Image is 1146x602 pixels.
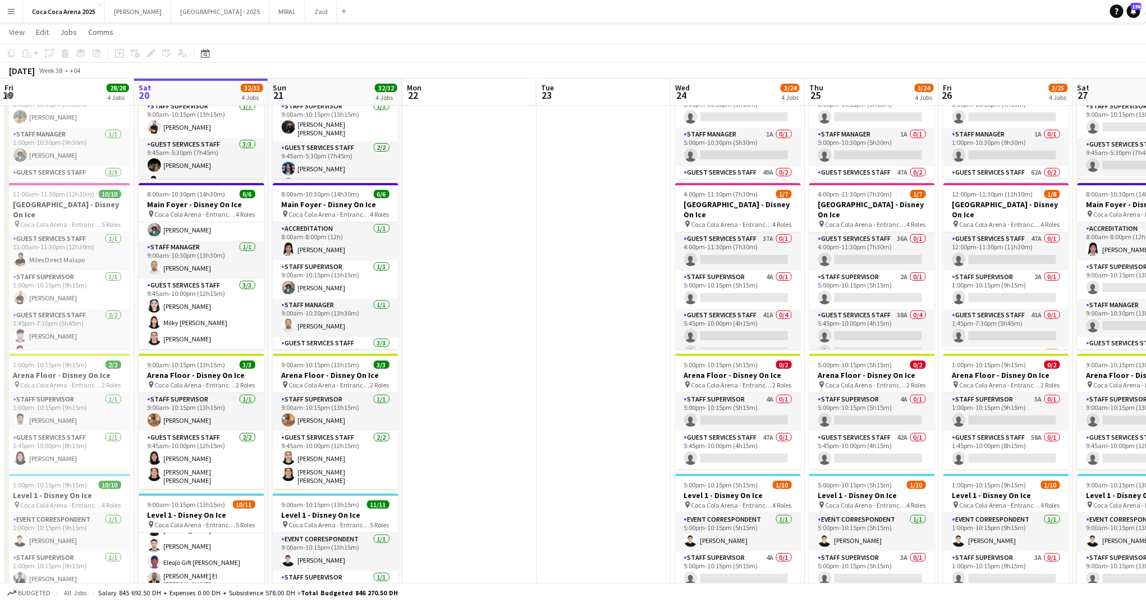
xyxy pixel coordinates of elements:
span: 4 Roles [773,220,792,229]
span: 3/3 [374,361,389,369]
span: Fri [4,83,13,93]
div: 4:00pm-11:30pm (7h30m)1/7[GEOGRAPHIC_DATA] - Disney On Ice Coca Cola Arena - Entrance F4 RolesGue... [675,183,801,349]
app-card-role: Staff Supervisor3A0/11:00pm-10:15pm (9h15m) [943,551,1069,590]
span: 23 [539,89,554,102]
div: 4 Jobs [781,93,799,102]
span: 2 Roles [370,381,389,389]
app-card-role: Staff Supervisor4A0/15:00pm-10:15pm (5h15m) [675,393,801,431]
span: Coca Cola Arena - Entrance F [21,381,102,389]
span: 6/6 [374,190,389,198]
span: 22 [405,89,421,102]
app-card-role: Guest Services Staff1/11:45pm-10:00pm (8h15m)[PERSON_NAME] [4,431,130,469]
app-card-role: Guest Services Staff41A0/11:45pm-7:30pm (5h45m) [943,309,1069,347]
h3: Arena Floor - Disney On Ice [4,370,130,380]
app-card-role: Staff Manager1/11:00pm-10:30pm (9h30m)[PERSON_NAME] [4,128,130,166]
h3: Arena Floor - Disney On Ice [809,370,935,380]
h3: Level 1 - Disney On Ice [809,490,935,500]
button: [PERSON_NAME] [105,1,171,22]
div: 4 Jobs [107,93,129,102]
app-card-role: Staff Manager1A0/11:00pm-10:30pm (9h30m) [943,128,1069,166]
app-card-role: Guest Services Staff49A0/25:45pm-10:00pm (4h15m) [675,166,801,221]
span: Coca Cola Arena - Entrance F [289,521,370,529]
span: 1/7 [910,190,926,198]
span: 25 [808,89,823,102]
app-card-role: Guest Services Staff41A0/45:45pm-10:00pm (4h15m) [675,309,801,396]
span: 4 Roles [773,501,792,509]
span: Coca Cola Arena - Entrance F [289,210,370,218]
span: 2 Roles [102,381,121,389]
span: 12:00pm-11:30pm (11h30m) [952,190,1033,198]
h3: Arena Floor - Disney On Ice [675,370,801,380]
app-card-role: Guest Services Staff62A0/21:45pm-10:00pm (8h15m) [943,166,1069,221]
app-card-role: Staff Supervisor1/19:00am-10:15pm (13h15m)[PERSON_NAME] [273,393,398,431]
app-card-role: Event Correspondent1/11:00pm-10:15pm (9h15m)[PERSON_NAME] [943,513,1069,551]
h3: Main Foyer - Disney On Ice [139,199,264,209]
div: Salary 845 692.50 DH + Expenses 0.00 DH + Subsistence 578.00 DH = [98,589,398,597]
app-card-role: Staff Supervisor1/11:00pm-10:15pm (9h15m)[PERSON_NAME] [4,90,130,128]
span: 32/32 [375,84,397,92]
app-card-role: Guest Services Staff2/29:45am-10:00pm (12h15m)[PERSON_NAME][PERSON_NAME] [PERSON_NAME] [273,431,398,489]
span: 1/10 [907,481,926,489]
div: +04 [70,66,80,75]
app-job-card: 9:00am-10:15pm (13h15m)3/3Arena Floor - Disney On Ice Coca Cola Arena - Entrance F2 RolesStaff Su... [273,354,398,489]
span: Coca Cola Arena - Entrance F [691,220,773,229]
span: 3/25 [1049,84,1068,92]
app-card-role: Staff Supervisor1/11:00pm-10:15pm (9h15m)[PERSON_NAME] [4,393,130,431]
span: Coca Cola Arena - Entrance F [21,501,102,509]
span: 4:00pm-11:30pm (7h30m) [818,190,892,198]
span: 21 [271,89,286,102]
span: 1:00pm-10:15pm (9h15m) [952,481,1026,489]
span: 5:00pm-10:15pm (5h15m) [684,361,758,369]
span: Coca Cola Arena - Entrance F [826,501,907,509]
span: Coca Cola Arena - Entrance F [691,501,773,509]
app-card-role: Event Correspondent1/19:00am-10:15pm (13h15m)[PERSON_NAME] [273,533,398,571]
app-job-card: 4:00pm-11:30pm (7h30m)1/7[GEOGRAPHIC_DATA] - Disney On Ice Coca Cola Arena - Entrance F4 RolesGue... [809,183,935,349]
span: 4 Roles [236,210,255,218]
span: Jobs [60,27,77,37]
span: 2 Roles [236,381,255,389]
span: Coca Cola Arena - Entrance F [155,521,236,529]
span: 2 Roles [1041,381,1060,389]
span: 5:00pm-10:15pm (5h15m) [818,481,892,489]
span: 11:00am-11:30pm (12h30m) [13,190,95,198]
app-job-card: 11:00am-11:30pm (12h30m)10/10[GEOGRAPHIC_DATA] - Disney On Ice Coca Cola Arena - Entrance F5 Role... [4,183,130,349]
app-card-role: Staff Supervisor1/11:00pm-10:15pm (9h15m)[PERSON_NAME] [4,271,130,309]
app-card-role: Staff Supervisor1/11:00pm-10:15pm (9h15m)[PERSON_NAME] [4,551,130,590]
app-card-role: Guest Services Staff47A0/112:00pm-11:30pm (11h30m) [943,232,1069,271]
app-job-card: 5:00pm-10:15pm (5h15m)0/2Arena Floor - Disney On Ice Coca Cola Arena - Entrance F2 RolesStaff Sup... [809,354,935,469]
span: 1/8 [1044,190,1060,198]
app-card-role: Guest Services Staff36A0/14:00pm-11:30pm (7h30m) [809,232,935,271]
app-card-role: Event Correspondent1/11:00pm-10:15pm (9h15m)[PERSON_NAME] [4,513,130,551]
h3: Level 1 - Disney On Ice [675,490,801,500]
span: 3/24 [781,84,800,92]
a: Edit [31,25,53,39]
span: 2 Roles [907,381,926,389]
span: 10/10 [99,481,121,489]
app-card-role: Guest Services Staff3/31:45pm-10:00pm (8h15m) [4,166,130,237]
app-card-role: Staff Supervisor3A0/15:00pm-10:15pm (5h15m) [809,551,935,590]
app-card-role: Staff Supervisor5A0/11:00pm-10:15pm (9h15m) [943,393,1069,431]
span: Coca Cola Arena - Entrance F [960,501,1041,509]
app-job-card: 5:00pm-10:15pm (5h15m)0/2Arena Floor - Disney On Ice Coca Cola Arena - Entrance F2 RolesStaff Sup... [675,354,801,469]
button: Coca Coca Arena 2025 [23,1,105,22]
span: Fri [943,83,952,93]
div: 9:00am-10:15pm (13h15m)3/3Arena Floor - Disney On Ice Coca Cola Arena - Entrance F2 RolesStaff Su... [139,354,264,489]
span: Coca Cola Arena - Entrance F [960,381,1041,389]
div: 4 Jobs [1049,93,1067,102]
span: Coca Cola Arena - Entrance F [826,220,907,229]
app-job-card: 12:00pm-11:30pm (11h30m)1/8[GEOGRAPHIC_DATA] - Disney On Ice Coca Cola Arena - Entrance F4 RolesG... [943,183,1069,349]
span: 4 Roles [102,501,121,509]
h3: Level 1 - Disney On Ice [943,490,1069,500]
span: 28/28 [107,84,129,92]
app-card-role: Guest Services Staff1/111:00am-11:30pm (12h30m)Miles Direct Malapo [4,232,130,271]
a: View [4,25,29,39]
button: [GEOGRAPHIC_DATA] - 2025 [171,1,269,22]
span: 1:00pm-10:15pm (9h15m) [952,361,1026,369]
app-card-role: Staff Supervisor2A0/11:00pm-10:15pm (9h15m) [943,271,1069,309]
span: 4 Roles [907,501,926,509]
